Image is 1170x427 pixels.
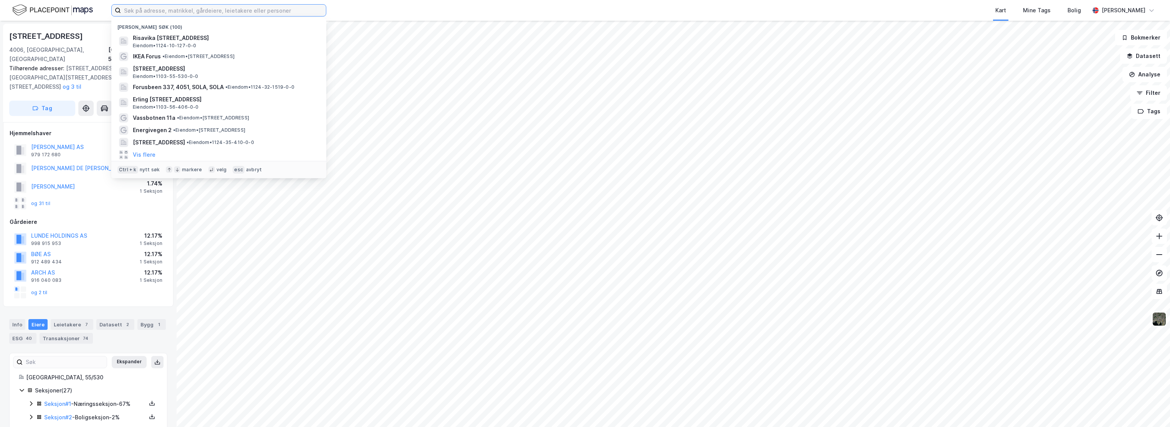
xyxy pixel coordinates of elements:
[233,166,245,174] div: esc
[133,73,198,79] span: Eiendom • 1103-55-530-0-0
[112,356,147,368] button: Ekspander
[137,319,166,330] div: Bygg
[1132,390,1170,427] iframe: Chat Widget
[155,321,163,328] div: 1
[1132,390,1170,427] div: Kontrollprogram for chat
[10,129,167,138] div: Hjemmelshaver
[9,64,161,91] div: [STREET_ADDRESS][GEOGRAPHIC_DATA][STREET_ADDRESS][STREET_ADDRESS]
[140,240,162,247] div: 1 Seksjon
[140,231,162,240] div: 12.17%
[9,45,108,64] div: 4006, [GEOGRAPHIC_DATA], [GEOGRAPHIC_DATA]
[1122,67,1167,82] button: Analyse
[44,401,71,407] a: Seksjon#1
[108,45,168,64] div: [GEOGRAPHIC_DATA], 55/530
[1068,6,1081,15] div: Bolig
[40,333,93,344] div: Transaksjoner
[225,84,228,90] span: •
[44,414,72,420] a: Seksjon#2
[1120,48,1167,64] button: Datasett
[1152,312,1167,326] img: 9k=
[225,84,294,90] span: Eiendom • 1124-32-1519-0-0
[246,167,262,173] div: avbryt
[81,334,90,342] div: 74
[140,259,162,265] div: 1 Seksjon
[44,399,146,409] div: - Næringsseksjon - 67%
[9,319,25,330] div: Info
[182,167,202,173] div: markere
[117,166,138,174] div: Ctrl + k
[133,95,317,104] span: Erling [STREET_ADDRESS]
[31,240,61,247] div: 998 915 953
[187,139,189,145] span: •
[1131,104,1167,119] button: Tags
[995,6,1006,15] div: Kart
[133,64,317,73] span: [STREET_ADDRESS]
[26,373,158,382] div: [GEOGRAPHIC_DATA], 55/530
[140,268,162,277] div: 12.17%
[12,3,93,17] img: logo.f888ab2527a4732fd821a326f86c7f29.svg
[133,113,175,122] span: Vassbotnen 11a
[111,18,326,32] div: [PERSON_NAME] søk (100)
[140,277,162,283] div: 1 Seksjon
[133,126,172,135] span: Energivegen 2
[133,150,155,159] button: Vis flere
[9,333,36,344] div: ESG
[140,167,160,173] div: nytt søk
[133,52,161,61] span: IKEA Forus
[133,33,317,43] span: Risavika [STREET_ADDRESS]
[133,104,199,110] span: Eiendom • 1103-56-406-0-0
[28,319,48,330] div: Eiere
[133,83,224,92] span: Forusbeen 337, 4051, SOLA, SOLA
[124,321,131,328] div: 2
[1115,30,1167,45] button: Bokmerker
[31,277,61,283] div: 916 040 083
[44,413,146,422] div: - Boligseksjon - 2%
[162,53,165,59] span: •
[1102,6,1145,15] div: [PERSON_NAME]
[24,334,33,342] div: 40
[10,217,167,227] div: Gårdeiere
[173,127,175,133] span: •
[173,127,245,133] span: Eiendom • [STREET_ADDRESS]
[1130,85,1167,101] button: Filter
[31,259,62,265] div: 912 489 434
[51,319,93,330] div: Leietakere
[187,139,254,146] span: Eiendom • 1124-35-410-0-0
[162,53,235,60] span: Eiendom • [STREET_ADDRESS]
[1023,6,1051,15] div: Mine Tags
[121,5,326,16] input: Søk på adresse, matrikkel, gårdeiere, leietakere eller personer
[35,386,158,395] div: Seksjoner ( 27 )
[9,65,66,71] span: Tilhørende adresser:
[177,115,249,121] span: Eiendom • [STREET_ADDRESS]
[140,188,162,194] div: 1 Seksjon
[133,43,197,49] span: Eiendom • 1124-10-127-0-0
[9,101,75,116] button: Tag
[216,167,227,173] div: velg
[83,321,90,328] div: 7
[140,250,162,259] div: 12.17%
[177,115,179,121] span: •
[140,179,162,188] div: 1.74%
[31,152,61,158] div: 979 172 680
[23,356,107,368] input: Søk
[133,138,185,147] span: [STREET_ADDRESS]
[96,319,134,330] div: Datasett
[9,30,84,42] div: [STREET_ADDRESS]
